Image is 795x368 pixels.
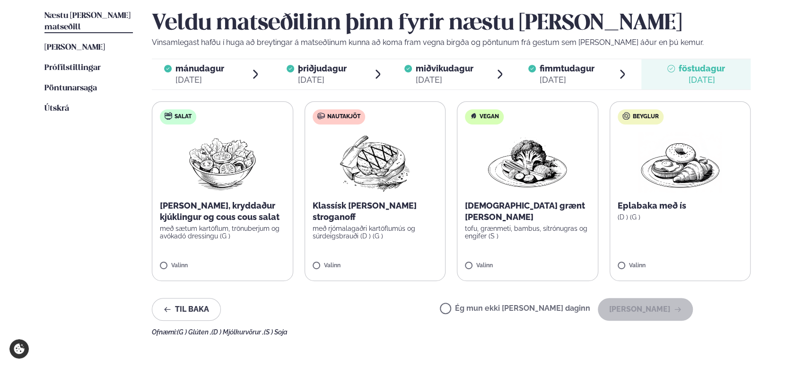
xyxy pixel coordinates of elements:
[618,213,743,221] p: (D ) (G )
[44,42,105,53] a: [PERSON_NAME]
[175,74,224,86] div: [DATE]
[480,113,499,121] span: Vegan
[44,10,133,33] a: Næstu [PERSON_NAME] matseðill
[175,63,224,73] span: mánudagur
[465,200,590,223] p: [DEMOGRAPHIC_DATA] grænt [PERSON_NAME]
[44,84,97,92] span: Pöntunarsaga
[264,328,288,336] span: (S ) Soja
[679,74,725,86] div: [DATE]
[465,225,590,240] p: tofu, grænmeti, bambus, sítrónugras og engifer (S )
[622,112,630,120] img: bagle-new-16px.svg
[540,74,594,86] div: [DATE]
[44,62,101,74] a: Prófílstillingar
[618,200,743,211] p: Eplabaka með ís
[633,113,659,121] span: Beyglur
[177,328,211,336] span: (G ) Glúten ,
[211,328,264,336] span: (D ) Mjólkurvörur ,
[181,132,264,193] img: Salad.png
[298,63,347,73] span: þriðjudagur
[44,64,101,72] span: Prófílstillingar
[152,10,751,37] h2: Veldu matseðilinn þinn fyrir næstu [PERSON_NAME]
[160,200,285,223] p: [PERSON_NAME], kryddaður kjúklingur og cous cous salat
[327,113,360,121] span: Nautakjöt
[44,105,69,113] span: Útskrá
[638,132,722,193] img: Croissant.png
[152,328,751,336] div: Ofnæmi:
[44,103,69,114] a: Útskrá
[317,112,325,120] img: beef.svg
[313,200,438,223] p: Klassísk [PERSON_NAME] stroganoff
[298,74,347,86] div: [DATE]
[160,225,285,240] p: með sætum kartöflum, trönuberjum og avókadó dressingu (G )
[44,12,131,31] span: Næstu [PERSON_NAME] matseðill
[470,112,477,120] img: Vegan.svg
[9,339,29,359] a: Cookie settings
[313,225,438,240] p: með rjómalagaðri kartöflumús og súrdeigsbrauði (D ) (G )
[44,44,105,52] span: [PERSON_NAME]
[152,37,751,48] p: Vinsamlegast hafðu í huga að breytingar á matseðlinum kunna að koma fram vegna birgða og pöntunum...
[44,83,97,94] a: Pöntunarsaga
[540,63,594,73] span: fimmtudagur
[486,132,569,193] img: Vegan.png
[152,298,221,321] button: Til baka
[679,63,725,73] span: föstudagur
[175,113,192,121] span: Salat
[416,74,473,86] div: [DATE]
[416,63,473,73] span: miðvikudagur
[165,112,172,120] img: salad.svg
[333,132,417,193] img: Beef-Meat.png
[598,298,693,321] button: [PERSON_NAME]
